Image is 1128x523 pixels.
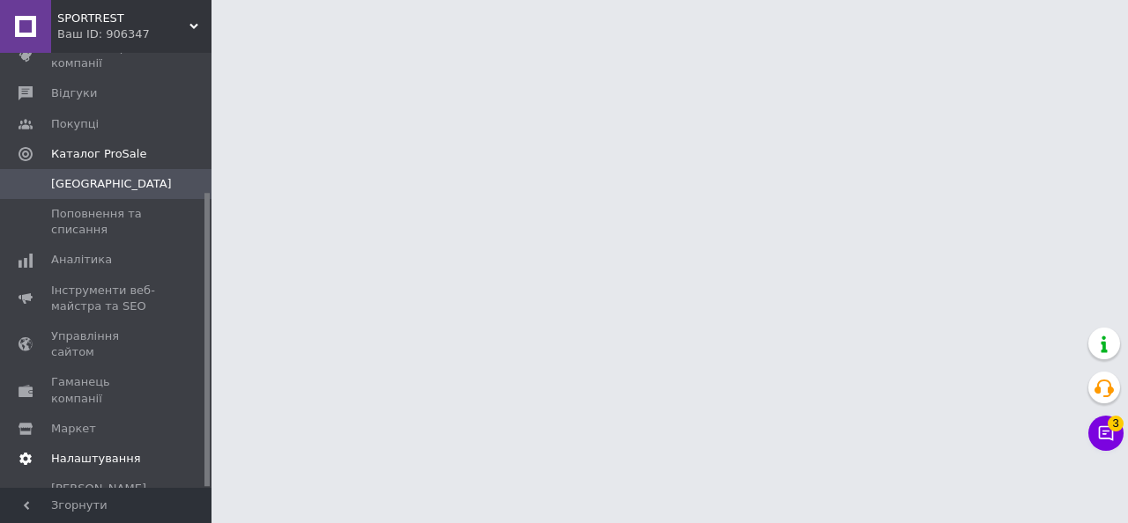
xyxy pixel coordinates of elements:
span: Налаштування [51,451,141,467]
span: Управління сайтом [51,328,163,360]
span: 3 [1108,416,1124,431]
span: Гаманець компанії [51,374,163,406]
span: Аналітика [51,252,112,268]
span: SPORTREST [57,11,189,26]
div: Ваш ID: 906347 [57,26,211,42]
span: Відгуки [51,85,97,101]
span: Поповнення та списання [51,206,163,238]
span: Показники роботи компанії [51,40,163,71]
span: Каталог ProSale [51,146,146,162]
span: Маркет [51,421,96,437]
button: Чат з покупцем3 [1088,416,1124,451]
span: [GEOGRAPHIC_DATA] [51,176,172,192]
span: Інструменти веб-майстра та SEO [51,283,163,314]
span: Покупці [51,116,99,132]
